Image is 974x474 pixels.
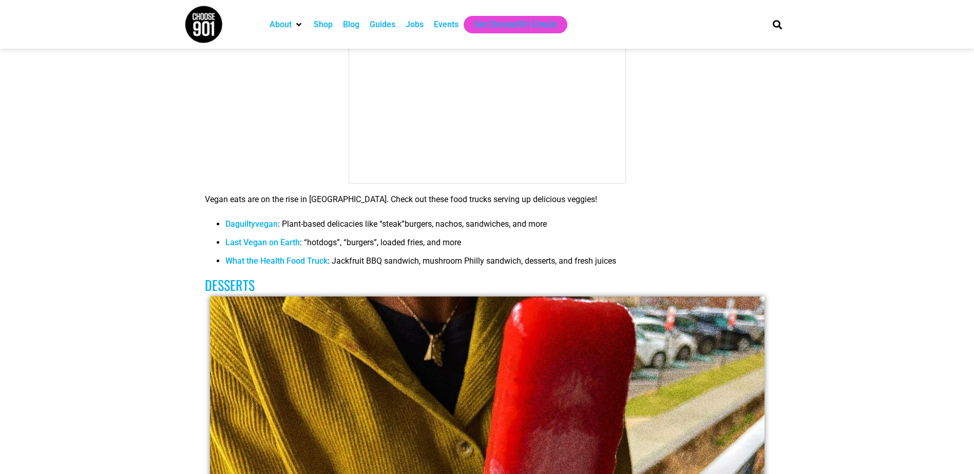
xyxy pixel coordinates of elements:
[370,18,395,31] a: Guides
[225,238,300,247] a: Last Vegan on Earth
[406,18,424,31] a: Jobs
[205,277,769,293] h3: Desserts
[434,18,459,31] a: Events
[264,16,309,33] div: About
[225,256,328,266] a: What the Health Food Truck
[343,18,359,31] a: Blog
[264,16,755,33] nav: Main nav
[769,16,786,33] div: Search
[225,219,278,229] a: Daguiltyvegan
[314,18,333,31] a: Shop
[474,18,557,31] a: Get Choose901 Emails
[225,218,769,236] li: : Plant-based delicacies like “steak”burgers, nachos, sandwiches, and more
[205,194,597,204] span: Vegan eats are on the rise in [GEOGRAPHIC_DATA]. Check out these food trucks serving up delicious...
[270,18,292,31] a: About
[225,236,769,255] li: : “hotdogs”, “burgers”, loaded fries, and more
[225,255,769,273] li: : Jackfruit BBQ sandwich, mushroom Philly sandwich, desserts, and fresh juices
